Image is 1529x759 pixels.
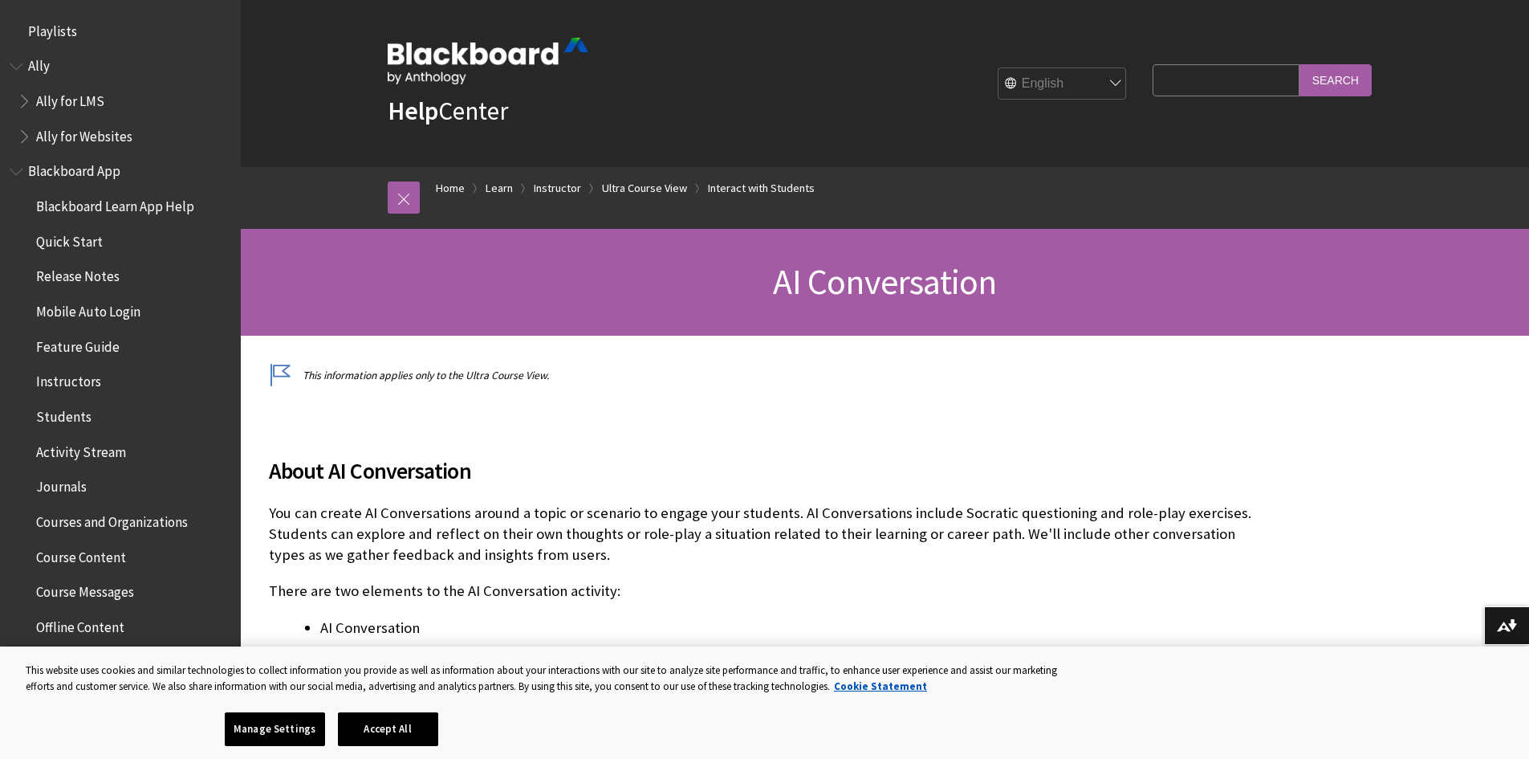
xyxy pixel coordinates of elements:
span: Ally for Websites [36,123,132,145]
span: Blackboard Learn App Help [36,193,194,214]
span: Activity Stream [36,439,126,460]
span: Ally for LMS [36,88,104,109]
img: Blackboard by Anthology [388,38,588,84]
a: Home [436,178,465,198]
button: Accept All [338,712,438,746]
a: More information about your privacy, opens in a new tab [834,679,927,693]
span: Feature Guide [36,333,120,355]
p: This information applies only to the Ultra Course View. [269,368,1264,383]
a: Ultra Course View [602,178,687,198]
span: Offline Content [36,614,124,635]
span: About AI Conversation [269,454,1264,488]
span: Playlists [28,18,77,39]
li: This asks students to think critically about the topic that the instructor designs. [372,642,1264,664]
p: There are two elements to the AI Conversation activity: [269,581,1264,602]
a: Learn [486,178,513,198]
button: Manage Settings [225,712,325,746]
span: AI Conversation [773,259,996,304]
div: This website uses cookies and similar technologies to collect information you provide as well as ... [26,663,1071,694]
span: Quick Start [36,228,103,250]
a: HelpCenter [388,95,508,127]
nav: Book outline for Anthology Ally Help [10,53,231,150]
input: Search [1299,64,1372,96]
strong: Help [388,95,438,127]
span: Students [36,403,91,425]
span: Ally [28,53,50,75]
span: Courses and Organizations [36,508,188,530]
span: Blackboard App [28,158,120,180]
span: Instructors [36,369,101,390]
span: Course Content [36,544,126,565]
span: Journals [36,474,87,496]
a: Instructor [534,178,581,198]
li: AI Conversation [320,617,1264,664]
select: Site Language Selector [998,68,1127,100]
span: Course Messages [36,579,134,601]
a: Interact with Students [708,178,815,198]
span: Release Notes [36,263,120,285]
nav: Book outline for Playlists [10,18,231,45]
span: Mobile Auto Login [36,298,140,320]
p: You can create AI Conversations around a topic or scenario to engage your students. AI Conversati... [269,503,1264,566]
